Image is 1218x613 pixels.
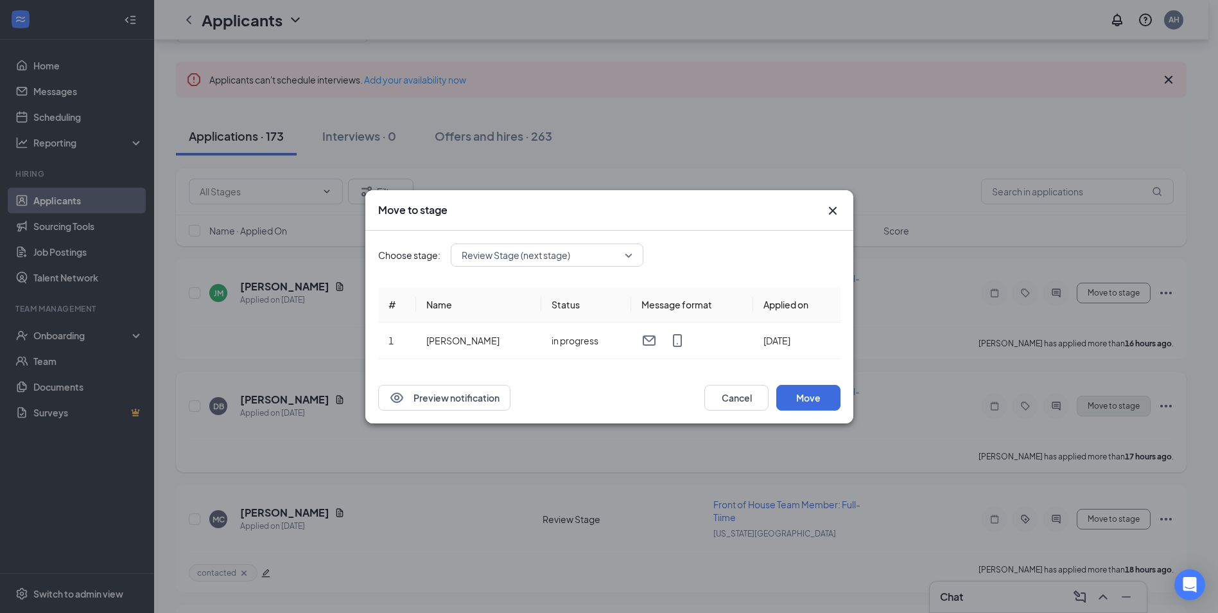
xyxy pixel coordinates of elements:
[378,385,510,411] button: EyePreview notification
[753,287,840,323] th: Applied on
[541,287,631,323] th: Status
[378,203,448,217] h3: Move to stage
[462,245,570,265] span: Review Stage (next stage)
[541,323,631,359] td: in progress
[378,248,440,262] span: Choose stage:
[670,333,685,348] svg: MobileSms
[825,203,840,218] button: Close
[641,333,657,348] svg: Email
[776,385,840,411] button: Move
[825,203,840,218] svg: Cross
[378,287,416,323] th: #
[388,335,394,346] span: 1
[389,390,405,405] svg: Eye
[1174,569,1205,600] div: Open Intercom Messenger
[753,323,840,359] td: [DATE]
[631,287,753,323] th: Message format
[415,323,541,359] td: [PERSON_NAME]
[415,287,541,323] th: Name
[704,385,769,411] button: Cancel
